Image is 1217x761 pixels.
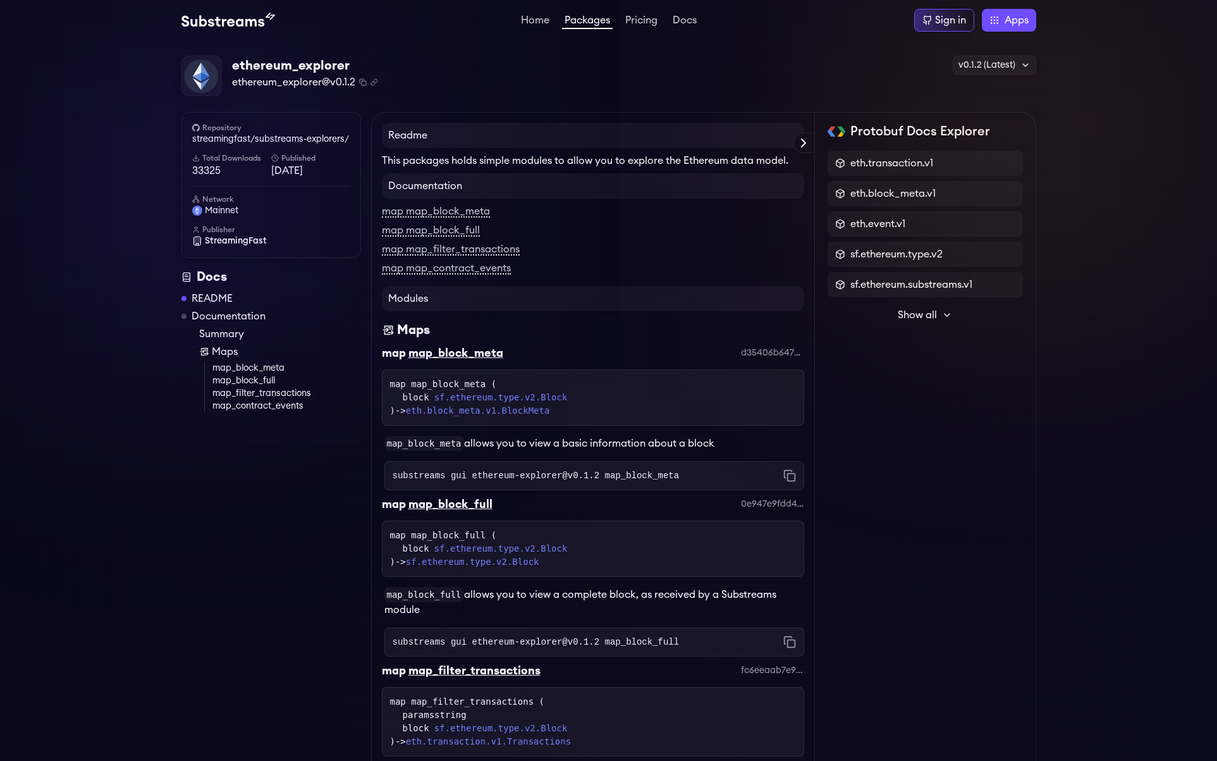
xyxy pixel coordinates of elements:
[192,133,350,145] a: streamingfast/substreams-explorers/
[382,263,511,275] a: map map_contract_events
[192,194,350,204] h6: Network
[382,225,480,237] a: map map_block_full
[1005,13,1029,28] span: Apps
[192,309,266,324] a: Documentation
[783,469,796,482] button: Copy command to clipboard
[192,235,350,247] a: StreamingFast
[382,286,804,311] h4: Modules
[850,156,933,171] span: eth.transaction.v1
[384,436,464,451] code: map_block_meta
[382,206,490,218] a: map map_block_meta
[828,302,1023,328] button: Show all
[403,708,796,722] div: paramsstring
[382,123,804,148] h4: Readme
[783,636,796,648] button: Copy command to clipboard
[271,163,350,178] span: [DATE]
[181,13,275,28] img: Substream's logo
[408,344,503,362] div: map_block_meta
[192,206,202,216] img: mainnet
[232,57,378,75] div: ethereum_explorer
[192,225,350,235] h6: Publisher
[953,56,1036,75] div: v0.1.2 (Latest)
[384,587,464,602] code: map_block_full
[403,722,796,735] div: block
[850,216,905,232] span: eth.event.v1
[850,247,943,262] span: sf.ethereum.type.v2
[741,498,804,510] div: 0e947e9fdd4af3c137ff850907b090aa12b469bb
[384,587,804,617] p: allows you to view a complete block, as received by a Substreams module
[741,347,804,359] div: d35406b647b264577e288fdbc0b90aec9f67c5b9
[850,123,990,140] h2: Protobuf Docs Explorer
[828,127,846,137] img: Protobuf
[212,362,361,374] a: map_block_meta
[406,736,571,746] a: eth.transaction.v1.Transactions
[935,13,966,28] div: Sign in
[271,153,350,163] h6: Published
[382,495,406,513] div: map
[382,244,520,256] a: map map_filter_transactions
[182,56,221,96] img: Package Logo
[181,268,361,286] div: Docs
[393,636,680,648] code: substreams gui ethereum-explorer@v0.1.2 map_block_full
[670,15,699,28] a: Docs
[393,469,680,482] code: substreams gui ethereum-explorer@v0.1.2 map_block_meta
[403,542,796,555] div: block
[192,163,271,178] span: 33325
[212,374,361,387] a: map_block_full
[395,405,549,416] span: ->
[434,542,568,555] a: sf.ethereum.type.v2.Block
[914,9,974,32] a: Sign in
[741,664,804,677] div: fc6eeaab7e962cd4577279bd3236ed5f986ef3a2
[406,405,550,416] a: eth.block_meta.v1.BlockMeta
[850,186,936,201] span: eth.block_meta.v1
[359,78,367,86] button: Copy package name and version
[434,722,568,735] a: sf.ethereum.type.v2.Block
[199,326,361,342] a: Summary
[199,347,209,357] img: Map icon
[192,123,350,133] h6: Repository
[850,277,972,292] span: sf.ethereum.substreams.v1
[192,124,200,132] img: github
[390,378,796,418] div: map map_block_meta ( )
[397,321,430,339] div: Maps
[370,78,378,86] button: Copy .spkg link to clipboard
[382,321,394,339] img: Maps icon
[382,344,406,362] div: map
[212,387,361,400] a: map_filter_transactions
[408,662,541,679] div: map_filter_transactions
[212,400,361,412] a: map_contract_events
[390,695,796,748] div: map map_filter_transactions ( )
[382,662,406,679] div: map
[395,557,539,567] span: ->
[395,736,571,746] span: ->
[192,204,350,217] a: mainnet
[232,75,355,90] span: ethereum_explorer@v0.1.2
[192,153,271,163] h6: Total Downloads
[403,391,796,404] div: block
[384,436,804,451] p: allows you to view a basic information about a block
[199,344,361,359] a: Maps
[382,153,804,168] p: This packages holds simple modules to allow you to explore the Ethereum data model.
[406,557,539,567] a: sf.ethereum.type.v2.Block
[382,173,804,199] h4: Documentation
[390,529,796,569] div: map map_block_full ( )
[205,235,267,247] span: StreamingFast
[408,495,492,513] div: map_block_full
[434,391,568,404] a: sf.ethereum.type.v2.Block
[898,307,937,323] span: Show all
[518,15,552,28] a: Home
[192,291,233,306] a: README
[562,15,613,29] a: Packages
[205,204,238,217] span: mainnet
[623,15,660,28] a: Pricing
